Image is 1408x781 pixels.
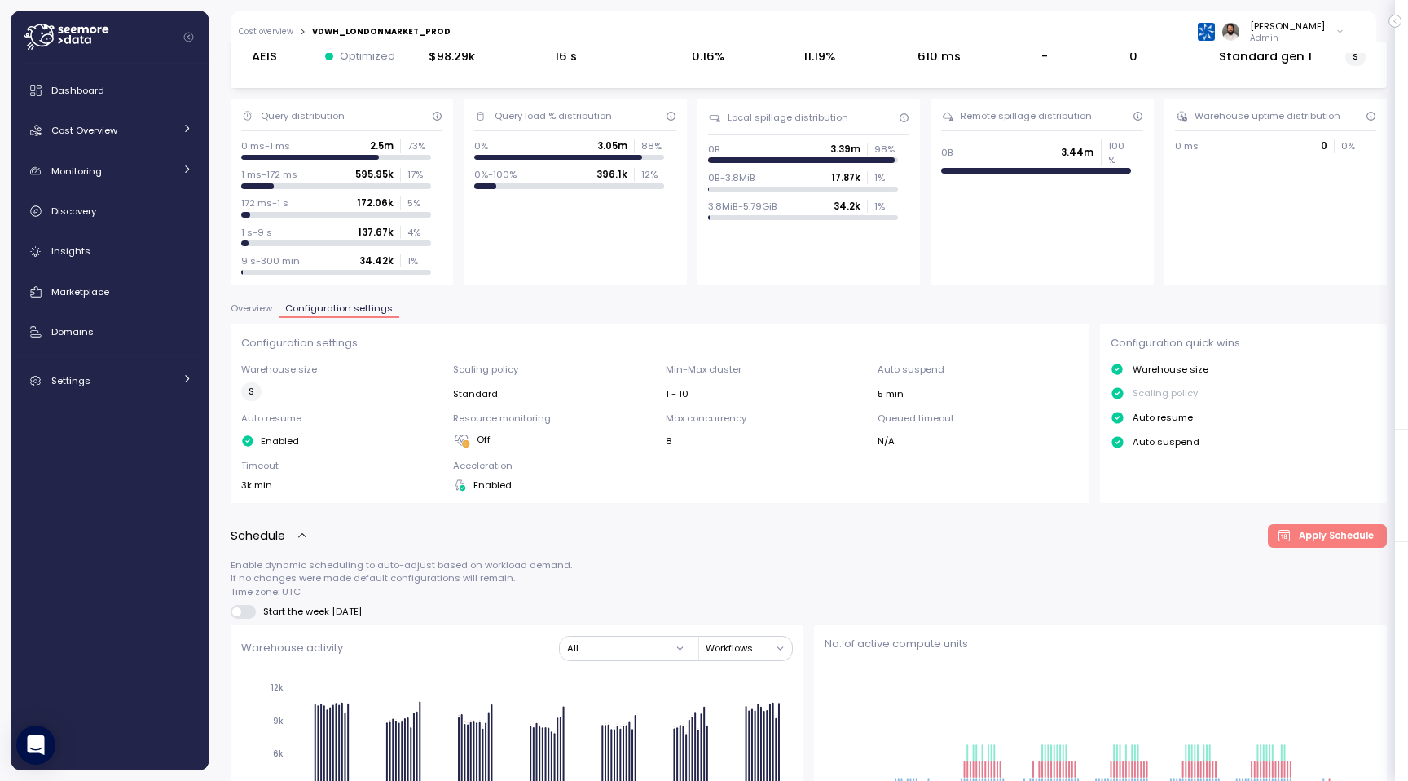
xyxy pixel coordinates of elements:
div: 16 s [555,47,658,66]
button: Workflows [706,637,792,660]
p: Configuration quick wins [1111,335,1240,351]
p: Warehouse activity [241,640,343,656]
p: 4 % [407,226,430,239]
span: Dashboard [51,84,104,97]
p: 0B [708,143,720,156]
p: Scaling policy [1133,386,1198,399]
span: Settings [51,374,90,387]
p: 17.87k [831,171,860,184]
p: Admin [1250,33,1325,44]
p: 396.1k [596,168,627,181]
div: [PERSON_NAME] [1250,20,1325,33]
p: 172.06k [357,196,394,210]
button: All [560,637,693,660]
span: Start the week [DATE] [256,605,363,618]
p: 34.2k [834,200,860,213]
p: 9 s-300 min [241,254,300,267]
div: - [1041,47,1095,66]
tspan: 9k [273,716,284,726]
p: 0%-100% [474,168,517,181]
img: 68790ce639d2d68da1992664.PNG [1198,23,1215,40]
button: Schedule [231,527,309,545]
p: 1 s-9 s [241,226,272,239]
p: Optimized [340,48,395,64]
p: 3.8MiB-5.79GiB [708,200,777,213]
span: Monitoring [51,165,102,178]
div: Warehouse uptime distribution [1195,109,1340,122]
p: 34.42k [359,254,394,267]
a: Cost overview [239,28,293,36]
p: 0 ms [1175,139,1199,152]
p: Warehouse size [1133,363,1208,376]
span: Marketplace [51,285,109,298]
span: Domains [51,325,94,338]
p: 0 ms-1 ms [241,139,290,152]
p: 12 % [641,168,664,181]
div: Off [453,432,654,448]
tspan: 12k [271,683,284,694]
div: N/A [878,435,1079,448]
a: Settings [17,364,203,397]
p: Scaling policy [453,363,654,376]
p: 1 % [874,171,897,184]
p: Timeout [241,459,442,472]
p: Auto suspend [1133,435,1199,448]
p: No. of active compute units [825,636,1376,652]
div: Enabled [453,479,654,492]
a: Discovery [17,195,203,227]
img: ACg8ocLskjvUhBDgxtSFCRx4ztb74ewwa1VrVEuDBD_Ho1mrTsQB-QE=s96-c [1222,23,1239,40]
div: 11.19% [803,47,884,66]
p: 100 % [1108,139,1131,166]
div: > [300,27,306,38]
div: Enabled [241,435,442,448]
p: Configuration settings [241,335,1080,351]
p: Schedule [231,527,285,545]
div: VDWH_LONDONMARKET_PROD [312,28,451,36]
p: Queued timeout [878,412,1079,425]
p: 17 % [407,168,430,181]
div: Standard gen 1 [1219,47,1312,66]
p: 595.95k [355,168,394,181]
span: Overview [231,304,272,313]
div: Standard [453,387,654,400]
div: AEIS [252,47,292,66]
p: 73 % [407,139,430,152]
div: 3k min [241,479,442,492]
span: Apply Schedule [1299,525,1374,547]
p: Min-Max cluster [666,363,867,376]
span: S [1353,48,1358,65]
p: 0 % [1341,139,1364,152]
tspan: 6k [273,749,284,760]
div: $98.29k [429,47,521,66]
span: S [249,383,254,400]
p: 172 ms-1 s [241,196,288,210]
p: 3.05m [597,139,627,152]
a: Dashboard [17,74,203,107]
div: 8 [666,435,867,448]
p: 2.5m [370,139,394,152]
div: Local spillage distribution [728,111,848,124]
span: Insights [51,245,90,258]
p: 1 % [407,254,430,267]
p: 88 % [641,139,664,152]
p: Acceleration [453,459,654,472]
p: 3.44m [1061,146,1093,159]
p: Auto suspend [878,363,1079,376]
p: 1 % [874,200,897,213]
a: Domains [17,315,203,348]
p: 98 % [874,143,897,156]
span: Cost Overview [51,124,117,137]
p: 0B [941,146,953,159]
div: Open Intercom Messenger [16,726,55,765]
p: 0 [1321,139,1327,152]
div: Query load % distribution [495,109,612,122]
p: Auto resume [1133,411,1193,424]
p: Enable dynamic scheduling to auto-adjust based on workload demand. If no changes were made defaul... [231,558,1387,598]
p: Warehouse size [241,363,442,376]
p: 5 % [407,196,430,210]
span: Configuration settings [285,304,393,313]
button: Collapse navigation [178,31,199,43]
a: Marketplace [17,276,203,308]
a: Cost Overview [17,114,203,147]
p: 0B-3.8MiB [708,171,755,184]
